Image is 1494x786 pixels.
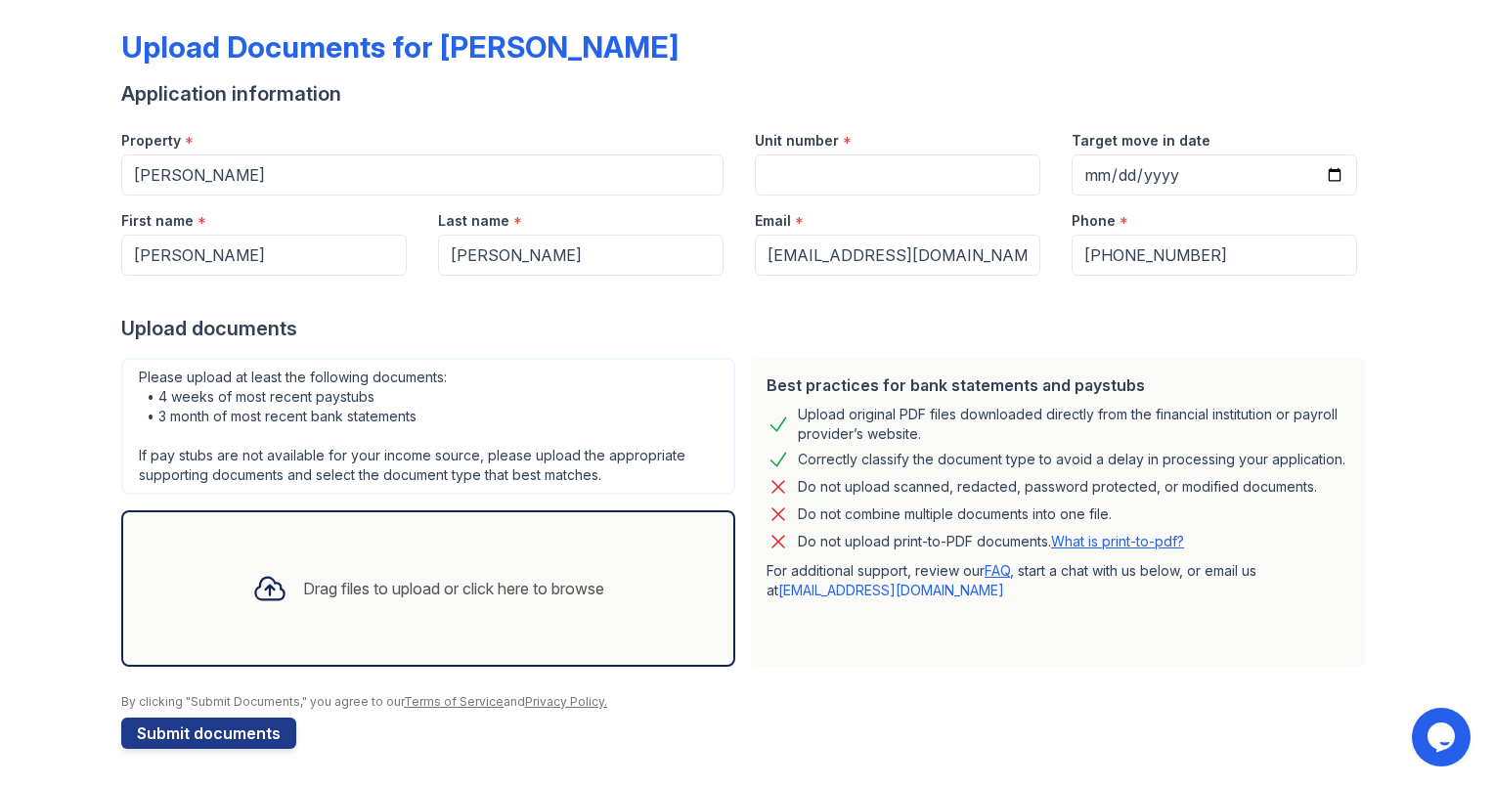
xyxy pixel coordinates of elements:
button: Submit documents [121,718,296,749]
div: Do not upload scanned, redacted, password protected, or modified documents. [798,475,1317,499]
div: Upload Documents for [PERSON_NAME] [121,29,679,65]
div: Correctly classify the document type to avoid a delay in processing your application. [798,448,1345,471]
div: Do not combine multiple documents into one file. [798,502,1112,526]
p: Do not upload print-to-PDF documents. [798,532,1184,551]
a: Terms of Service [404,694,504,709]
div: Please upload at least the following documents: • 4 weeks of most recent paystubs • 3 month of mo... [121,358,735,495]
iframe: chat widget [1412,708,1474,766]
a: Privacy Policy. [525,694,607,709]
div: Upload documents [121,315,1373,342]
div: Drag files to upload or click here to browse [303,577,604,600]
label: Unit number [755,131,839,151]
label: Last name [438,211,509,231]
div: By clicking "Submit Documents," you agree to our and [121,694,1373,710]
a: FAQ [985,562,1010,579]
label: Target move in date [1072,131,1210,151]
label: Email [755,211,791,231]
label: Phone [1072,211,1116,231]
a: [EMAIL_ADDRESS][DOMAIN_NAME] [778,582,1004,598]
p: For additional support, review our , start a chat with us below, or email us at [767,561,1349,600]
div: Application information [121,80,1373,108]
label: First name [121,211,194,231]
a: What is print-to-pdf? [1051,533,1184,549]
div: Best practices for bank statements and paystubs [767,373,1349,397]
label: Property [121,131,181,151]
div: Upload original PDF files downloaded directly from the financial institution or payroll provider’... [798,405,1349,444]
